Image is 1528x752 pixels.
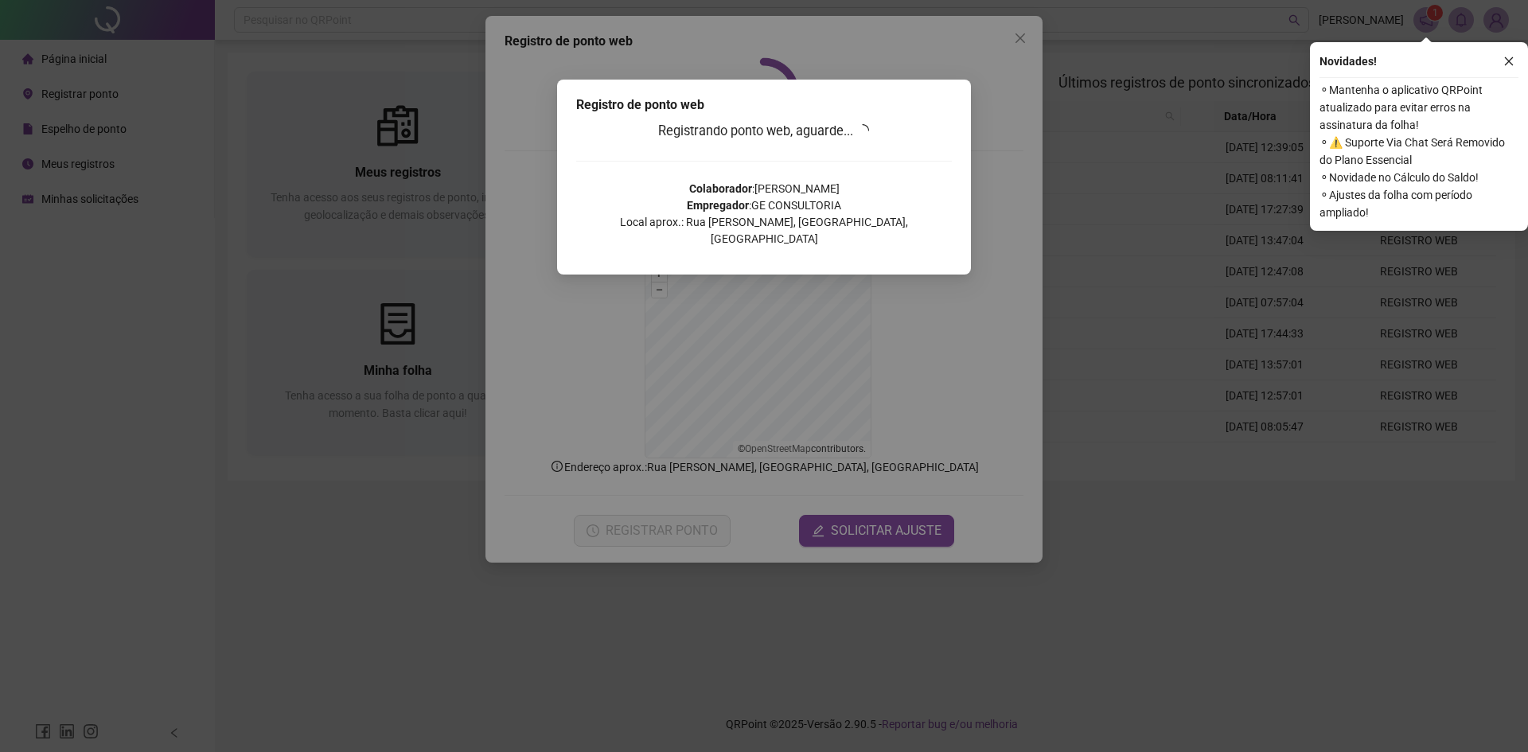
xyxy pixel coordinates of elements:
span: ⚬ Mantenha o aplicativo QRPoint atualizado para evitar erros na assinatura da folha! [1319,81,1518,134]
span: ⚬ Novidade no Cálculo do Saldo! [1319,169,1518,186]
strong: Colaborador [689,182,752,195]
span: loading [856,124,869,137]
span: ⚬ ⚠️ Suporte Via Chat Será Removido do Plano Essencial [1319,134,1518,169]
div: Registro de ponto web [576,95,952,115]
span: ⚬ Ajustes da folha com período ampliado! [1319,186,1518,221]
span: close [1503,56,1514,67]
p: : [PERSON_NAME] : GE CONSULTORIA Local aprox.: Rua [PERSON_NAME], [GEOGRAPHIC_DATA], [GEOGRAPHIC_... [576,181,952,247]
strong: Empregador [687,199,749,212]
span: Novidades ! [1319,53,1377,70]
h3: Registrando ponto web, aguarde... [576,121,952,142]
